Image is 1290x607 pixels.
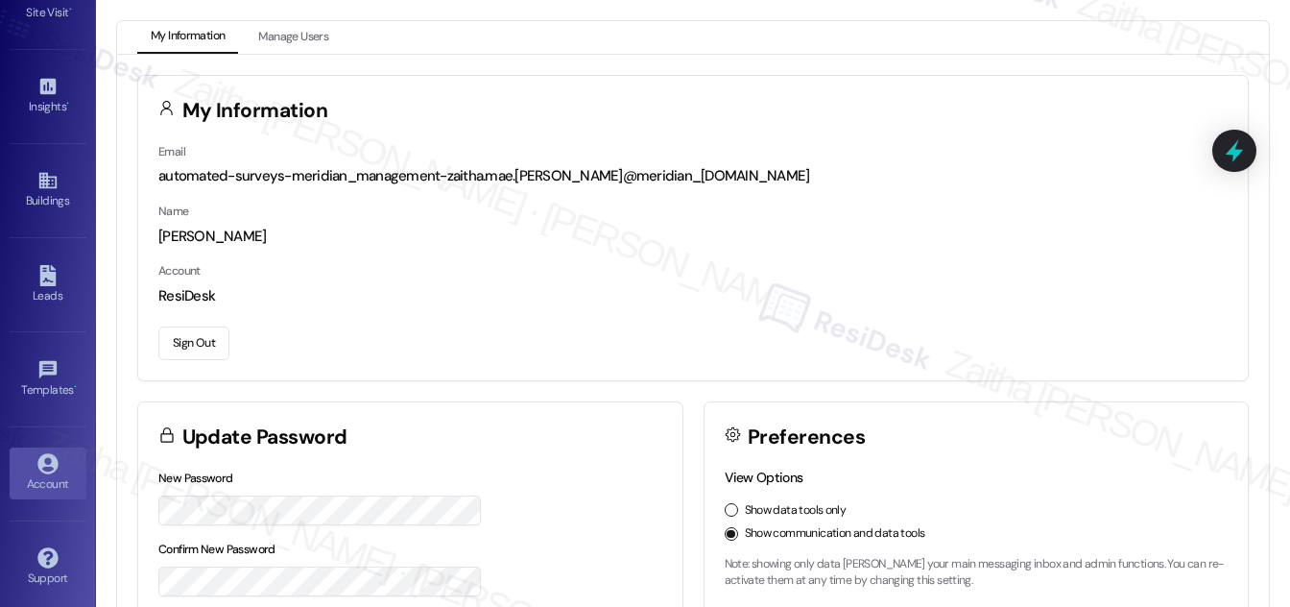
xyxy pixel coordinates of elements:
h3: Update Password [182,427,347,448]
a: Templates • [10,353,86,405]
button: My Information [137,21,238,54]
h3: My Information [182,101,328,121]
label: Name [158,204,189,219]
label: View Options [725,469,803,486]
label: Account [158,263,201,279]
a: Account [10,448,86,499]
label: New Password [158,471,233,486]
label: Confirm New Password [158,542,275,557]
div: automated-surveys-meridian_management-zaitha.mae.[PERSON_NAME]@meridian_[DOMAIN_NAME] [158,166,1228,186]
span: • [74,380,77,394]
label: Show communication and data tools [745,525,925,543]
button: Manage Users [245,21,342,54]
a: Support [10,542,86,594]
div: [PERSON_NAME] [158,227,1228,247]
span: • [69,3,72,16]
label: Show data tools only [745,502,847,520]
button: Sign Out [158,327,229,360]
a: Insights • [10,70,86,122]
h3: Preferences [748,427,865,448]
a: Leads [10,259,86,311]
span: • [66,97,69,110]
div: ResiDesk [158,286,1228,306]
p: Note: showing only data [PERSON_NAME] your main messaging inbox and admin functions. You can re-a... [725,556,1229,590]
label: Email [158,144,185,159]
a: Buildings [10,164,86,216]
